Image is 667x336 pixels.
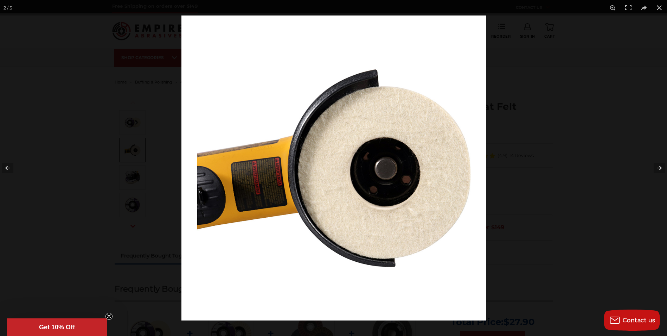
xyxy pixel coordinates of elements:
[105,313,113,320] button: Close teaser
[623,317,655,324] span: Contact us
[604,310,660,331] button: Contact us
[642,150,667,186] button: Next (arrow right)
[181,15,486,321] img: Polish_Plus_Disc_Angle_Grinder__07532.1572891362.jpg
[39,324,75,331] span: Get 10% Off
[7,318,107,336] div: Get 10% OffClose teaser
